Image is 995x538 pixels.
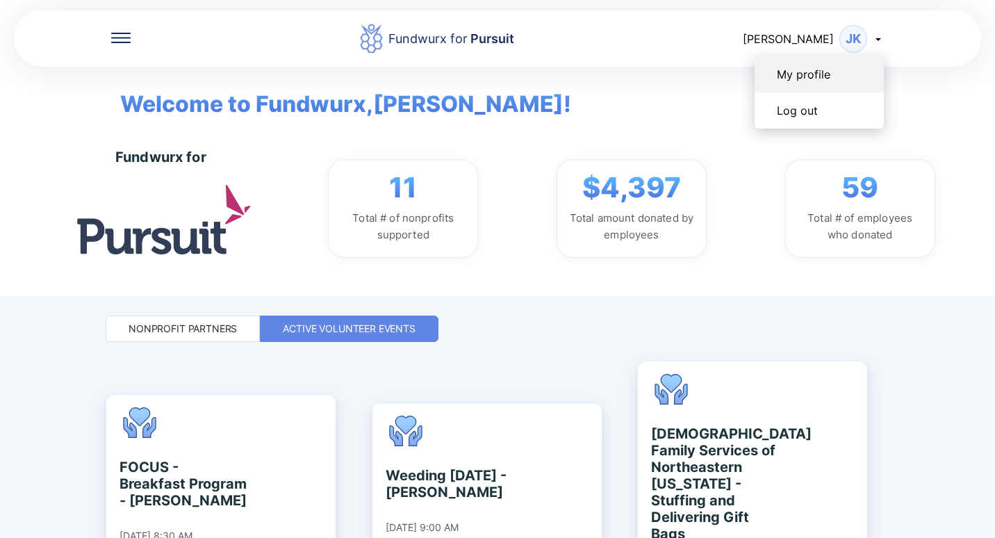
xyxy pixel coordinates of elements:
[841,171,878,204] span: 59
[743,32,834,46] span: [PERSON_NAME]
[283,322,416,336] div: Active Volunteer Events
[386,467,513,500] div: Weeding [DATE] - [PERSON_NAME]
[777,67,830,81] div: My profile
[386,521,459,534] div: [DATE] 9:00 AM
[568,210,695,243] div: Total amount donated by employees
[115,149,206,165] div: Fundwurx for
[129,322,237,336] div: Nonprofit Partners
[99,67,571,121] span: Welcome to Fundwurx, [PERSON_NAME] !
[582,171,681,204] span: $4,397
[388,29,514,49] div: Fundwurx for
[340,210,466,243] div: Total # of nonprofits supported
[797,210,923,243] div: Total # of employees who donated
[120,459,247,509] div: FOCUS - Breakfast Program - [PERSON_NAME]
[468,31,514,46] span: Pursuit
[839,25,867,53] div: JK
[777,104,818,117] div: Log out
[389,171,417,204] span: 11
[77,185,251,254] img: logo.jpg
